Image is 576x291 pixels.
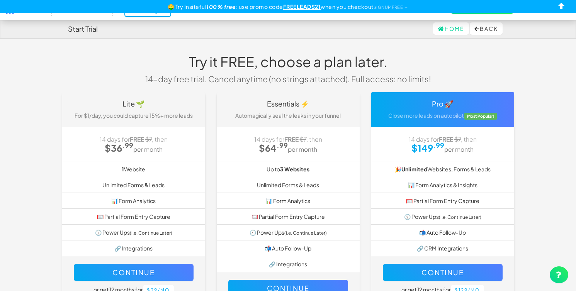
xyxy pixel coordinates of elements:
small: (i.e. Continue Later) [439,214,481,220]
p: Automagically seal the leaks in your funnel [223,112,354,119]
span: 14 days for , then [254,135,322,143]
strong: $36 [105,142,133,154]
button: Continue [74,264,194,281]
a: Home [433,22,469,35]
strong: FREE [284,135,299,143]
strong: $64 [259,142,288,154]
small: (i.e. Continue Later) [130,230,172,236]
a: SIGNUP FREE → [374,5,409,10]
h4: Lite 🌱 [68,100,199,108]
li: 📊 Form Analytics [217,193,360,209]
h4: Pro 🚀 [377,100,508,108]
li: 🔗 Integrations [62,240,205,256]
strong: FREE [439,135,453,143]
li: 🕥 Power Ups [217,224,360,240]
li: 🥅 Partial Form Entry Capture [62,208,205,225]
b: 100% free [206,3,236,10]
p: For $1/day, you could capture 15%+ more leads [68,112,199,119]
h4: Start Trial [68,25,98,33]
button: Continue [383,264,503,281]
sup: .99 [122,141,133,150]
small: (i.e. Continue Later) [284,230,327,236]
strong: Unlimited [401,166,427,173]
strong: FREE [130,135,144,143]
span: Most Popular! [464,113,497,120]
b: 3 Websites [280,166,309,173]
b: 1 [122,166,124,173]
li: 🔗 CRM Integrations [371,240,514,256]
li: 🔗 Integrations [217,256,360,272]
span: 14 days for , then [409,135,477,143]
strike: $7 [454,135,461,143]
li: 🥅 Partial Form Entry Capture [371,193,514,209]
li: Up to [217,161,360,177]
small: per month [288,145,317,153]
li: 📬 Auto Follow-Up [371,224,514,240]
h1: Try it FREE, choose a plan later. [139,54,437,69]
button: Back [470,22,503,35]
strike: $7 [300,135,306,143]
li: 🕥 Power Ups [62,224,205,240]
u: FREELEADS21 [283,3,321,10]
strong: $149 [411,142,444,154]
li: 📊 Form Analytics [62,193,205,209]
li: 🕥 Power Ups [371,208,514,225]
sup: .99 [433,141,444,150]
strike: $7 [145,135,152,143]
small: per month [444,145,474,153]
li: Website [62,161,205,177]
li: Unlimited Forms & Leads [217,177,360,193]
p: 14-day free trial. Cancel anytime (no strings attached). Full access: no limits! [139,73,437,85]
li: 🎉 Websites, Forms & Leads [371,161,514,177]
small: per month [133,145,163,153]
li: Unlimited Forms & Leads [62,177,205,193]
sup: .99 [277,141,288,150]
li: 📊 Form Analytics & Insights [371,177,514,193]
h4: Essentials ⚡ [223,100,354,108]
span: Close more leads on autopilot [388,112,464,119]
li: 📬 Auto Follow-Up [217,240,360,256]
span: 14 days for , then [100,135,168,143]
li: 🥅 Partial Form Entry Capture [217,208,360,225]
